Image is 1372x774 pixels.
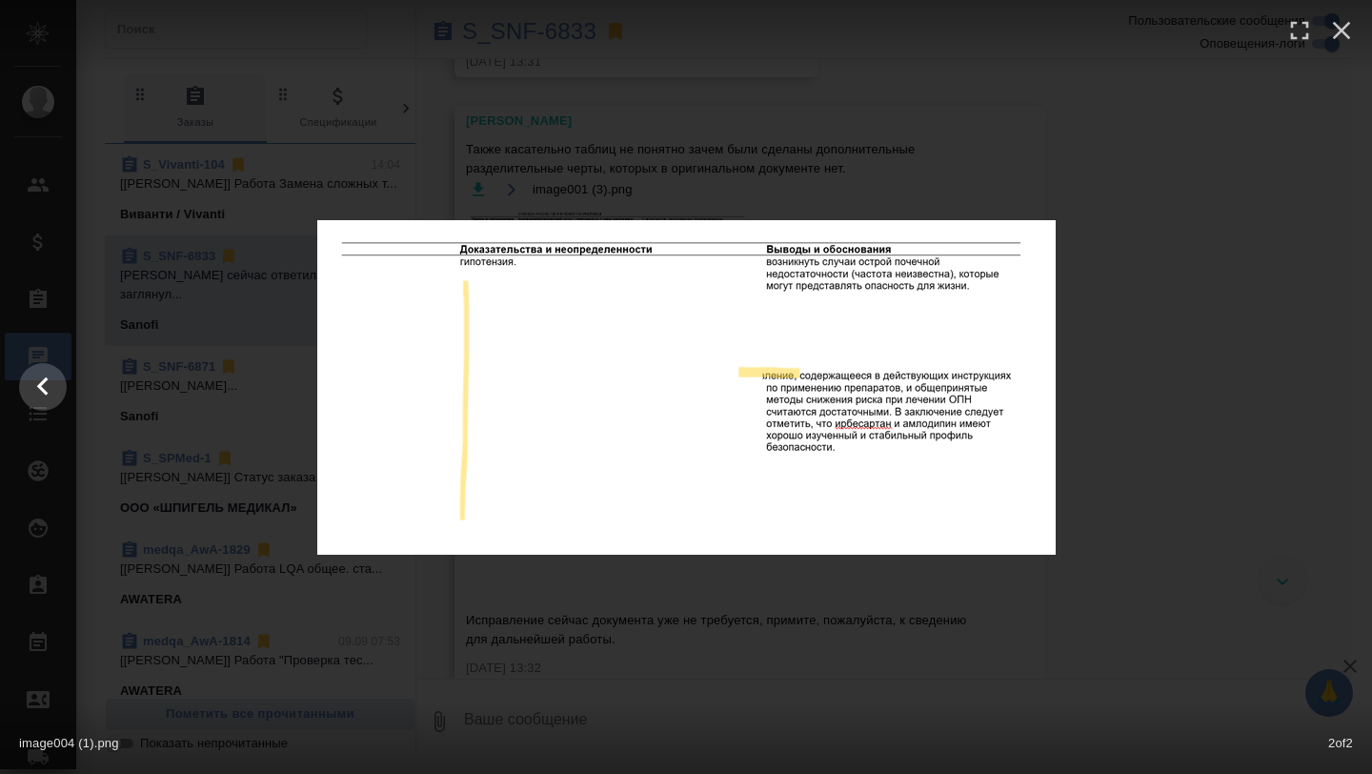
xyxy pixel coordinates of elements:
[1321,10,1362,51] button: Close (esc)
[1328,732,1353,755] span: 2 of 2
[1279,10,1321,51] button: Enter fullscreen (f)
[317,220,1056,555] img: image004 (1).png
[19,363,67,411] button: Show slide 1 of 2
[19,736,119,750] span: image004 (1).png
